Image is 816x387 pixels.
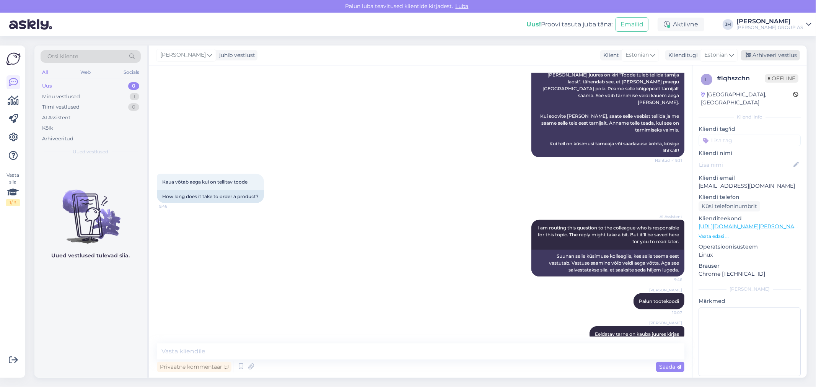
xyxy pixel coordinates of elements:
[600,51,619,59] div: Klient
[526,21,541,28] b: Uus!
[6,52,21,66] img: Askly Logo
[699,201,760,211] div: Küsi telefoninumbrit
[616,17,648,32] button: Emailid
[128,103,139,111] div: 0
[699,161,792,169] input: Lisa nimi
[699,233,801,240] p: Vaata edasi ...
[537,225,680,244] span: I am routing this question to the colleague who is responsible for this topic. The reply might ta...
[699,251,801,259] p: Linux
[699,215,801,223] p: Klienditeekond
[595,331,679,337] span: Eeldatav tarne on kauba juures kirjas
[531,68,684,157] div: [PERSON_NAME] juures on kiri "Toode tuleb tellida tarnija laost", tähendab see, et [PERSON_NAME] ...
[653,158,682,163] span: Nähtud ✓ 9:31
[42,103,80,111] div: Tiimi vestlused
[157,362,231,372] div: Privaatne kommentaar
[736,18,803,24] div: [PERSON_NAME]
[736,24,803,31] div: [PERSON_NAME] GROUP AS
[128,82,139,90] div: 0
[699,243,801,251] p: Operatsioonisüsteem
[699,114,801,120] div: Kliendi info
[701,91,793,107] div: [GEOGRAPHIC_DATA], [GEOGRAPHIC_DATA]
[526,20,612,29] div: Proovi tasuta juba täna:
[659,363,681,370] span: Saada
[47,52,78,60] span: Otsi kliente
[699,270,801,278] p: Chrome [TECHNICAL_ID]
[122,67,141,77] div: Socials
[653,277,682,283] span: 9:46
[42,82,52,90] div: Uus
[639,298,679,304] span: Palun tootekoodi
[162,179,248,185] span: Kaua võtab aega kui on tellitav toode
[736,18,811,31] a: [PERSON_NAME][PERSON_NAME] GROUP AS
[699,297,801,305] p: Märkmed
[453,3,471,10] span: Luba
[6,199,20,206] div: 1 / 3
[705,76,708,82] span: l
[52,252,130,260] p: Uued vestlused tulevad siia.
[658,18,704,31] div: Aktiivne
[159,203,188,209] span: 9:46
[699,262,801,270] p: Brauser
[653,214,682,220] span: AI Assistent
[723,19,733,30] div: JH
[531,250,684,276] div: Suunan selle küsimuse kolleegile, kes selle teema eest vastutab. Vastuse saamine võib veidi aega ...
[649,320,682,326] span: [PERSON_NAME]
[42,114,70,122] div: AI Assistent
[625,51,649,59] span: Estonian
[699,223,804,230] a: [URL][DOMAIN_NAME][PERSON_NAME]
[741,50,800,60] div: Arhiveeri vestlus
[699,193,801,201] p: Kliendi telefon
[704,51,728,59] span: Estonian
[42,93,80,101] div: Minu vestlused
[34,176,147,245] img: No chats
[699,182,801,190] p: [EMAIL_ADDRESS][DOMAIN_NAME]
[699,125,801,133] p: Kliendi tag'id
[653,310,682,315] span: 10:07
[41,67,49,77] div: All
[160,51,206,59] span: [PERSON_NAME]
[42,135,73,143] div: Arhiveeritud
[699,286,801,293] div: [PERSON_NAME]
[130,93,139,101] div: 1
[699,149,801,157] p: Kliendi nimi
[216,51,255,59] div: juhib vestlust
[157,190,264,203] div: How long does it take to order a product?
[79,67,93,77] div: Web
[6,172,20,206] div: Vaata siia
[73,148,109,155] span: Uued vestlused
[699,174,801,182] p: Kliendi email
[765,74,798,83] span: Offline
[649,287,682,293] span: [PERSON_NAME]
[42,124,53,132] div: Kõik
[717,74,765,83] div: # lqhszchn
[699,135,801,146] input: Lisa tag
[665,51,698,59] div: Klienditugi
